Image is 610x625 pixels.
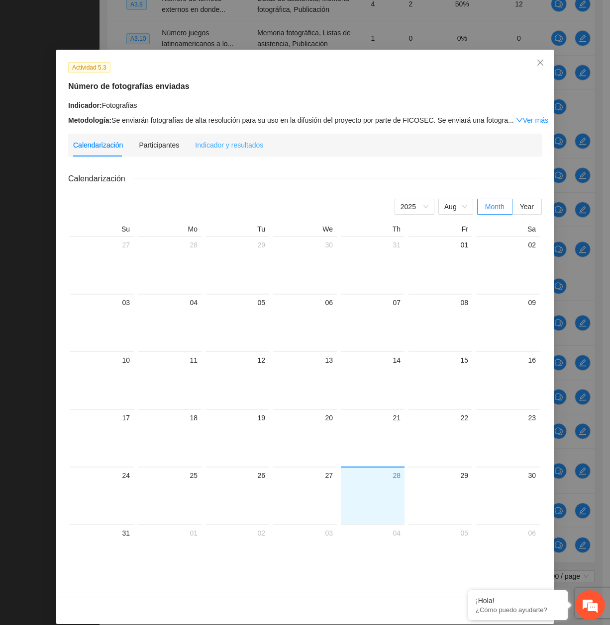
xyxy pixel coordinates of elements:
td: 2025-08-27 [271,467,339,524]
td: 2025-08-04 [136,294,203,351]
textarea: Escriba su mensaje y pulse “Intro” [5,271,190,306]
div: 14 [345,354,401,366]
td: 2025-08-22 [407,409,474,467]
td: 2025-08-28 [339,467,407,524]
td: 2025-08-08 [407,294,474,351]
div: Participantes [139,140,179,151]
div: 11 [142,354,198,366]
div: 25 [142,469,198,481]
div: 02 [209,527,265,539]
span: ... [508,116,514,124]
th: Sa [474,225,542,236]
td: 2025-08-18 [136,409,203,467]
div: 27 [74,239,130,251]
td: 2025-08-06 [271,294,339,351]
div: 02 [480,239,536,251]
span: down [516,117,523,124]
td: 2025-07-28 [136,236,203,294]
div: 29 [209,239,265,251]
span: Month [485,203,505,211]
div: Fotografías [68,100,542,111]
div: 24 [74,469,130,481]
div: 19 [209,412,265,424]
td: 2025-09-01 [136,524,203,582]
th: Th [339,225,407,236]
td: 2025-08-13 [271,351,339,409]
td: 2025-08-03 [68,294,136,351]
td: 2025-08-15 [407,351,474,409]
span: Actividad 5.3 [68,62,110,73]
div: 16 [480,354,536,366]
div: 29 [412,469,468,481]
div: 26 [209,469,265,481]
td: 2025-08-31 [68,524,136,582]
td: 2025-08-07 [339,294,407,351]
td: 2025-08-10 [68,351,136,409]
div: 08 [412,297,468,309]
td: 2025-08-11 [136,351,203,409]
div: 17 [74,412,130,424]
td: 2025-07-31 [339,236,407,294]
div: Indicador y resultados [195,140,263,151]
div: 30 [480,469,536,481]
td: 2025-07-29 [203,236,271,294]
td: 2025-08-09 [474,294,542,351]
strong: Indicador: [68,101,102,109]
div: 28 [345,469,401,481]
a: Expand [516,116,548,124]
div: 22 [412,412,468,424]
td: 2025-08-30 [474,467,542,524]
div: 06 [480,527,536,539]
span: Calendarización [68,172,133,185]
strong: Metodología: [68,116,111,124]
div: 23 [480,412,536,424]
th: We [271,225,339,236]
td: 2025-08-16 [474,351,542,409]
div: 01 [142,527,198,539]
td: 2025-09-04 [339,524,407,582]
div: ¡Hola! [476,597,560,605]
h5: Número de fotografías enviadas [68,80,542,92]
span: Year [520,203,534,211]
td: 2025-07-27 [68,236,136,294]
td: 2025-07-30 [271,236,339,294]
td: 2025-08-01 [407,236,474,294]
td: 2025-08-19 [203,409,271,467]
div: Se enviarán fotografías de alta resolución para su uso en la difusión del proyecto por parte de F... [68,115,542,126]
td: 2025-08-25 [136,467,203,524]
div: 28 [142,239,198,251]
button: Close [527,50,554,77]
td: 2025-08-21 [339,409,407,467]
td: 2025-09-05 [407,524,474,582]
div: 21 [345,412,401,424]
div: 27 [277,469,333,481]
div: Minimizar ventana de chat en vivo [163,5,187,29]
div: 04 [142,297,198,309]
span: Estamos en línea. [58,133,137,233]
div: Chatee con nosotros ahora [52,51,167,64]
span: 2025 [401,199,428,214]
div: 04 [345,527,401,539]
div: 13 [277,354,333,366]
div: 05 [412,527,468,539]
p: ¿Cómo puedo ayudarte? [476,606,560,614]
div: 20 [277,412,333,424]
div: 30 [277,239,333,251]
span: Aug [444,199,467,214]
div: Calendarización [73,140,123,151]
td: 2025-08-14 [339,351,407,409]
th: Fr [407,225,474,236]
div: 07 [345,297,401,309]
div: 03 [74,297,130,309]
td: 2025-08-20 [271,409,339,467]
td: 2025-08-23 [474,409,542,467]
span: close [536,59,544,67]
td: 2025-08-17 [68,409,136,467]
td: 2025-08-12 [203,351,271,409]
div: 10 [74,354,130,366]
td: 2025-09-02 [203,524,271,582]
div: 03 [277,527,333,539]
td: 2025-08-02 [474,236,542,294]
div: 15 [412,354,468,366]
div: 01 [412,239,468,251]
